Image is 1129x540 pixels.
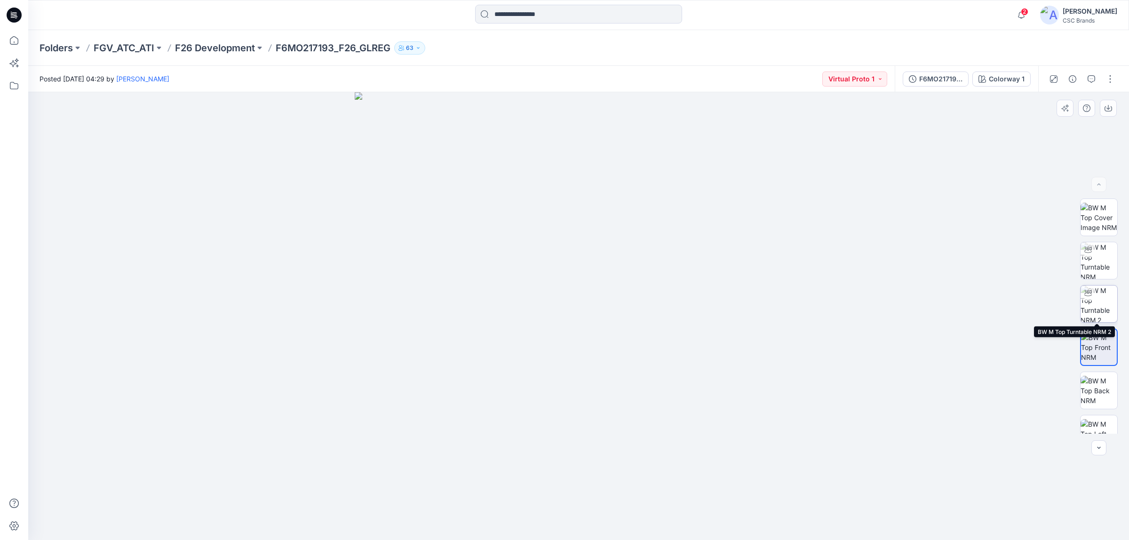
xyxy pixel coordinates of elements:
[394,41,425,55] button: 63
[175,41,255,55] a: F26 Development
[1081,203,1117,232] img: BW M Top Cover Image NRM
[989,74,1025,84] div: Colorway 1
[116,75,169,83] a: [PERSON_NAME]
[919,74,962,84] div: F6MO217193_F26_GLREG_VP1
[40,74,169,84] span: Posted [DATE] 04:29 by
[1063,17,1117,24] div: CSC Brands
[903,71,969,87] button: F6MO217193_F26_GLREG_VP1
[1063,6,1117,17] div: [PERSON_NAME]
[1040,6,1059,24] img: avatar
[276,41,390,55] p: F6MO217193_F26_GLREG
[1065,71,1080,87] button: Details
[1081,242,1117,279] img: BW M Top Turntable NRM
[1081,419,1117,449] img: BW M Top Left NRM
[40,41,73,55] a: Folders
[1081,333,1117,362] img: BW M Top Front NRM
[972,71,1031,87] button: Colorway 1
[406,43,413,53] p: 63
[1021,8,1028,16] span: 2
[94,41,154,55] a: FGV_ATC_ATI
[1081,376,1117,405] img: BW M Top Back NRM
[1081,286,1117,322] img: BW M Top Turntable NRM 2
